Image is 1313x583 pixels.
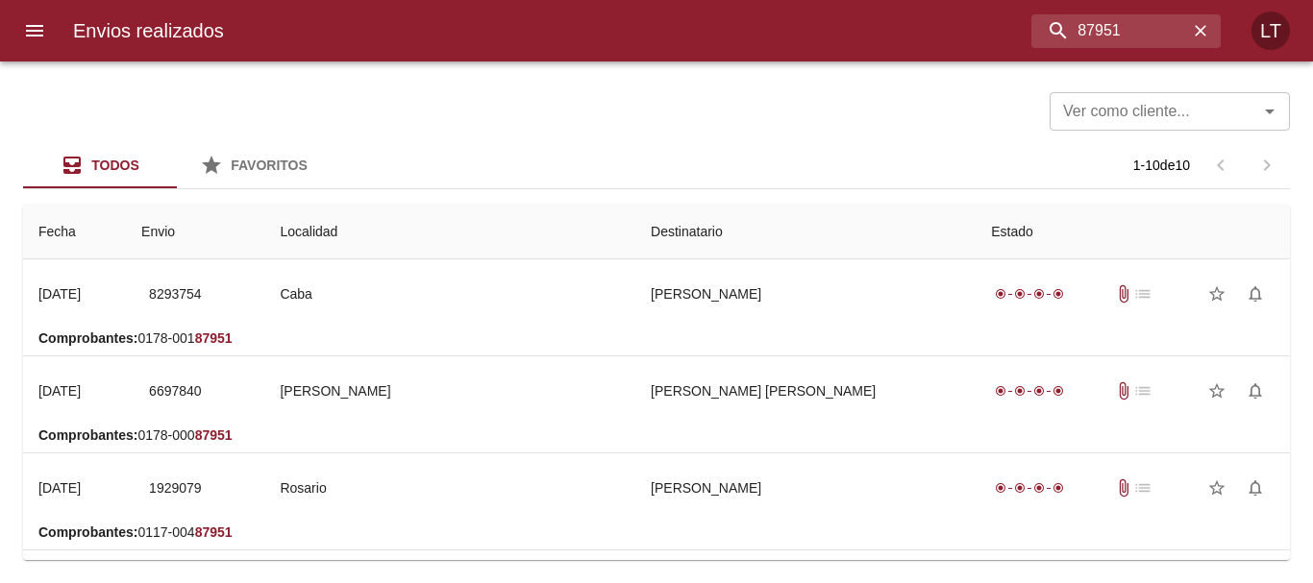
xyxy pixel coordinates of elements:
span: notifications_none [1246,478,1265,498]
td: [PERSON_NAME] [635,453,976,522]
span: star_border [1207,478,1226,498]
span: radio_button_checked [995,385,1006,397]
div: Entregado [991,381,1068,401]
b: Comprobantes : [38,427,137,443]
span: radio_button_checked [1033,482,1045,494]
span: Tiene documentos adjuntos [1114,478,1133,498]
span: No tiene pedido asociado [1133,478,1152,498]
span: notifications_none [1246,381,1265,401]
div: [DATE] [38,383,81,399]
span: radio_button_checked [995,482,1006,494]
button: Activar notificaciones [1236,372,1275,410]
button: menu [12,8,58,54]
span: radio_button_checked [1033,288,1045,300]
b: Comprobantes : [38,330,137,346]
button: Activar notificaciones [1236,469,1275,507]
button: 6697840 [141,374,210,409]
th: Destinatario [635,205,976,259]
span: star_border [1207,284,1226,304]
td: Rosario [264,453,635,522]
span: Todos [91,158,139,173]
button: Agregar a favoritos [1198,372,1236,410]
p: 0178-000 [38,425,1275,445]
em: 87951 [195,524,233,540]
span: notifications_none [1246,284,1265,304]
span: Pagina anterior [1198,156,1244,172]
div: Abrir información de usuario [1251,12,1290,50]
span: 8293754 [149,282,202,306]
button: Agregar a favoritos [1198,275,1236,313]
th: Estado [976,205,1290,259]
p: 0178-001 [38,328,1275,348]
em: 87951 [195,330,233,346]
span: radio_button_checked [1014,482,1026,494]
em: 87951 [195,427,233,443]
div: Tabs Envios [23,142,331,188]
input: buscar [1031,14,1188,48]
span: Favoritos [231,158,308,173]
div: LT [1251,12,1290,50]
span: radio_button_checked [1033,385,1045,397]
span: 6697840 [149,379,202,403]
span: No tiene pedido asociado [1133,381,1152,401]
p: 0117-004 [38,522,1275,542]
span: Tiene documentos adjuntos [1114,381,1133,401]
span: 1929079 [149,476,202,500]
span: radio_button_checked [995,288,1006,300]
h6: Envios realizados [73,15,224,46]
b: Comprobantes : [38,524,137,540]
span: radio_button_checked [1053,288,1064,300]
div: [DATE] [38,480,81,496]
p: 1 - 10 de 10 [1133,156,1190,175]
span: radio_button_checked [1053,385,1064,397]
th: Envio [126,205,264,259]
button: Agregar a favoritos [1198,469,1236,507]
button: Abrir [1256,98,1283,125]
td: [PERSON_NAME] [PERSON_NAME] [635,356,976,425]
td: [PERSON_NAME] [635,259,976,328]
button: Activar notificaciones [1236,275,1275,313]
td: [PERSON_NAME] [264,356,635,425]
span: radio_button_checked [1014,288,1026,300]
th: Localidad [264,205,635,259]
span: Tiene documentos adjuntos [1114,284,1133,304]
button: 1929079 [141,471,210,506]
span: Pagina siguiente [1244,142,1290,188]
div: [DATE] [38,286,81,302]
td: Caba [264,259,635,328]
th: Fecha [23,205,126,259]
span: radio_button_checked [1014,385,1026,397]
div: Entregado [991,284,1068,304]
span: radio_button_checked [1053,482,1064,494]
span: star_border [1207,381,1226,401]
span: No tiene pedido asociado [1133,284,1152,304]
button: 8293754 [141,277,210,312]
div: Entregado [991,478,1068,498]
